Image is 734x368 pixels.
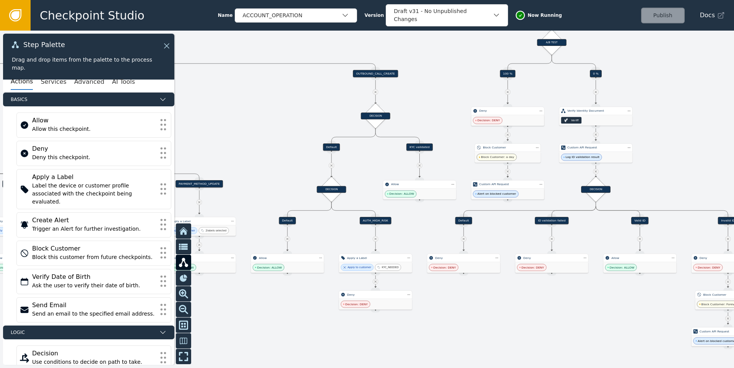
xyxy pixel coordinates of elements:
[348,265,371,269] div: Apply to customer
[565,155,599,160] span: Log ID validation result
[435,256,492,260] div: Deny
[259,256,316,260] div: Allow
[389,192,414,196] span: Decision: ALLOW
[40,7,145,24] span: Checkpoint Studio
[41,74,66,90] button: Services
[434,265,456,270] span: Decision: DENY
[32,244,156,253] div: Block Customer
[455,217,472,224] div: Default
[483,145,533,150] div: Block Customer
[218,12,233,19] span: Name
[590,70,602,77] div: 0 %
[700,11,725,20] a: Docs
[700,11,715,20] span: Docs
[347,292,404,297] div: Deny
[32,144,156,153] div: Deny
[32,301,156,310] div: Send Email
[479,182,536,187] div: Custom API Request
[406,143,433,151] div: KYC validated
[169,265,194,270] span: Decision: ALLOW
[347,256,404,260] div: Apply a Label
[32,116,156,125] div: Allow
[235,8,357,23] button: ACCOUNT_OPERATION
[12,56,166,72] div: Drag and drop items from the palette to the process map.
[386,4,508,26] button: Draft v31 - No Unpublished Changes
[279,217,296,224] div: Default
[32,282,156,290] div: Ask the user to verify their date of birth.
[610,265,635,270] span: Decision: ALLOW
[11,96,156,103] span: Basics
[477,118,500,123] span: Decision: DENY
[32,349,156,358] div: Decision
[581,186,611,193] div: DECISION
[11,329,156,336] span: Logic
[611,256,668,260] div: Allow
[32,310,156,318] div: Send an email to the specified email address.
[500,70,516,77] div: 100 %
[32,216,156,225] div: Create Alert
[206,229,227,233] div: 2 labels selected
[317,186,346,193] div: DECISION
[698,265,720,270] span: Decision: DENY
[360,217,391,224] div: AUTH_HIGH_RISK
[523,256,580,260] div: Deny
[32,173,156,182] div: Apply a Label
[353,70,398,77] div: OUTBOUND_CALL_CREATE
[481,155,514,160] span: Block Customer: a day
[32,358,156,366] div: Use conditions to decide on path to take.
[323,143,340,151] div: Default
[567,145,624,150] div: Custom API Request
[175,180,223,187] div: PAYMENT_METHOD_UPDATE
[32,272,156,282] div: Verify Date of Birth
[32,182,156,206] div: Label the device or customer profile associated with the checkpoint being evaluated.
[32,225,156,233] div: Trigger an Alert for further investigation.
[171,219,228,223] div: Apply a Label
[243,11,341,20] div: ACCOUNT_OPERATION
[361,112,390,119] div: DECISION
[257,265,282,270] span: Decision: ALLOW
[112,74,135,90] button: AI Tools
[32,125,156,133] div: Allow this checkpoint.
[365,12,384,19] span: Version
[571,118,579,123] div: Veriff
[394,7,492,23] div: Draft v31 - No Unpublished Changes
[3,180,44,187] div: SUBSCRIPTION_UPDATE
[535,217,569,224] div: ID validation failed
[477,192,516,196] span: Alert on blocked customer
[567,109,624,113] div: Verify Identity Document
[528,12,562,19] span: Now Running
[32,153,156,161] div: Deny this checkpoint.
[537,39,567,46] div: A/B TEST
[11,74,33,90] button: Actions
[171,229,195,233] div: Apply to customer
[74,74,104,90] button: Advanced
[171,256,228,260] div: Allow
[521,265,544,270] span: Decision: DENY
[479,109,536,113] div: Deny
[631,217,648,224] div: Valid ID
[391,182,448,187] div: Allow
[23,41,65,48] span: Step Palette
[382,265,399,269] div: KYC_NEEDED
[32,253,156,261] div: Block this customer from future checkpoints.
[345,302,368,306] span: Decision: DENY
